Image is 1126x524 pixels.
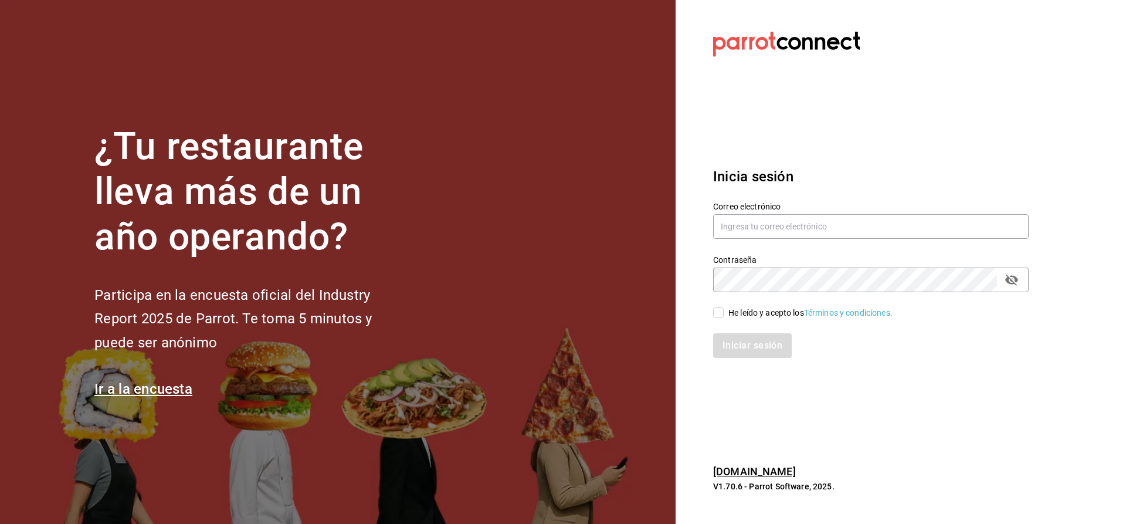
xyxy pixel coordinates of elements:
[1002,270,1022,290] button: passwordField
[713,256,1029,264] label: Contraseña
[713,481,1029,492] p: V1.70.6 - Parrot Software, 2025.
[713,202,1029,211] label: Correo electrónico
[713,465,796,478] a: [DOMAIN_NAME]
[94,124,411,259] h1: ¿Tu restaurante lleva más de un año operando?
[804,308,893,317] a: Términos y condiciones.
[713,166,1029,187] h3: Inicia sesión
[713,214,1029,239] input: Ingresa tu correo electrónico
[94,381,192,397] a: Ir a la encuesta
[728,307,893,319] div: He leído y acepto los
[94,283,411,355] h2: Participa en la encuesta oficial del Industry Report 2025 de Parrot. Te toma 5 minutos y puede se...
